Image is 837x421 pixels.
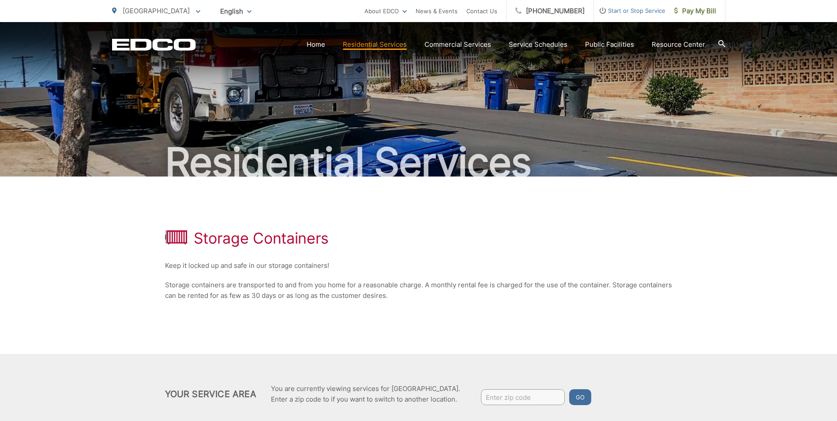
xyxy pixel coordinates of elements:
a: Contact Us [466,6,497,16]
a: Resource Center [652,39,705,50]
h1: Storage Containers [194,229,329,247]
span: Pay My Bill [674,6,716,16]
span: [GEOGRAPHIC_DATA] [123,7,190,15]
p: Storage containers are transported to and from you home for a reasonable charge. A monthly rental... [165,280,672,301]
h2: Residential Services [112,140,725,184]
span: English [214,4,258,19]
a: News & Events [416,6,458,16]
h2: Your Service Area [165,389,256,399]
a: About EDCO [364,6,407,16]
input: Enter zip code [481,389,565,405]
a: Service Schedules [509,39,567,50]
a: Home [307,39,325,50]
a: EDCD logo. Return to the homepage. [112,38,196,51]
button: Go [569,389,591,405]
a: Commercial Services [424,39,491,50]
p: Keep it locked up and safe in our storage containers! [165,260,672,271]
p: You are currently viewing services for [GEOGRAPHIC_DATA]. Enter a zip code to if you want to swit... [271,383,460,405]
a: Public Facilities [585,39,634,50]
a: Residential Services [343,39,407,50]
